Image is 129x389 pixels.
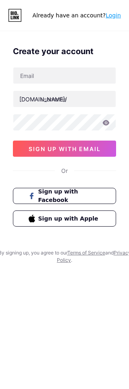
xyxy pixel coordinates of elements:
[13,210,116,227] button: Sign up with Apple
[67,250,105,256] a: Terms of Service
[38,214,101,223] span: Sign up with Apple
[13,188,116,204] button: Sign up with Facebook
[13,45,116,57] div: Create your account
[38,187,101,204] span: Sign up with Facebook
[19,95,67,103] div: [DOMAIN_NAME]/
[61,166,68,175] div: Or
[33,11,121,20] div: Already have an account?
[29,145,101,152] span: sign up with email
[106,12,121,19] a: Login
[13,67,116,84] input: Email
[13,141,116,157] button: sign up with email
[13,91,116,107] input: username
